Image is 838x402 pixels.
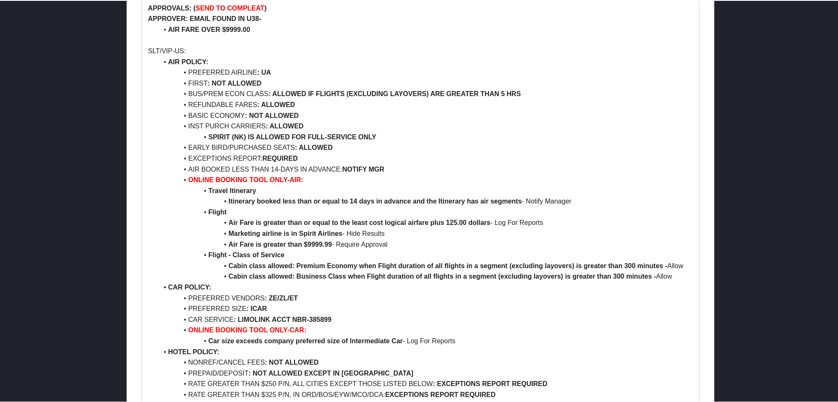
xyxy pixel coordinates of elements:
li: Allow [158,260,693,271]
strong: HOTEL POLICY: [168,347,219,355]
li: - Hide Results [158,227,693,238]
strong: Cabin class allowed: Business Class when Flight duration of all flights in a segment (excluding l... [229,272,656,279]
li: - Log For Reports [158,217,693,227]
li: - Require Approval [158,238,693,249]
li: BUS/PREM ECON CLASS [158,88,693,99]
strong: : ALLOWED [295,143,333,150]
li: PREFERRED VENDORS [158,292,693,303]
strong: : ALLOWED [266,122,303,129]
li: PREFERRED SIZE [158,303,693,313]
strong: : [265,294,267,301]
li: Allow [158,270,693,281]
li: FIRST [158,77,693,88]
strong: Cabin class allowed: Premium Economy when Flight duration of all flights in a segment (excluding ... [229,261,668,269]
li: RATE GREATER THAN $250 P/N, ALL CITIES EXCEPT THOSE LISTED BELOW [158,378,693,389]
strong: Air Fare is greater than $9999.99 [229,240,332,247]
strong: NOTIFY MGR [342,165,384,172]
strong: ZE/ZL/ET [269,294,298,301]
li: EARLY BIRD/PURCHASED SEATS [158,141,693,152]
strong: : NOT ALLOWED [265,358,318,365]
strong: Car size exceeds company preferred size of Intermediate Car [209,337,403,344]
strong: APPROVALS: [148,4,192,11]
strong: Travel Itinerary [209,186,256,193]
li: CAR SERVICE [158,313,693,324]
strong: Flight - Class of Service [209,251,285,258]
li: REFUNDABLE FARES [158,99,693,110]
li: - Notify Manager [158,195,693,206]
strong: Marketing airline is in Spirit Airlines [229,229,342,236]
li: PREFERRED AIRLINE [158,66,693,77]
li: RATE GREATER THAN $325 P/N, IN ORD/BOS/EYW/MCO/DCA: [158,389,693,399]
li: - Log For Reports [158,335,693,346]
li: AIR BOOKED LESS THAN 14-DAYS IN ADVANCE: [158,163,693,174]
strong: SPIRIT (NK) IS ALLOWED FOR FULL-SERVICE ONLY [209,133,376,140]
strong: : NOT ALLOWED [208,79,261,86]
strong: : NOT ALLOWED [245,111,299,118]
li: INST PURCH CARRIERS [158,120,693,131]
strong: AIR POLICY: [168,57,209,65]
strong: SEND TO COMPLEAT [196,4,264,11]
strong: : ALLOWED IF FLIGHTS (EXCLUDING LAYOVERS) ARE GREATER THAN 5 HRS [269,89,521,97]
strong: EXCEPTIONS REPORT REQUIRED [385,390,496,397]
strong: APPROVER: EMAIL FOUND IN U38- [148,14,261,21]
strong: : EXCEPTIONS REPORT REQUIRED [433,379,548,386]
strong: Flight [209,208,227,215]
strong: REQUIRED [262,154,298,161]
strong: ) [264,4,266,11]
li: NONREF/CANCEL FEES [158,356,693,367]
li: EXCEPTIONS REPORT: [158,152,693,163]
strong: Itinerary booked less than or equal to 14 days in advance and the Itinerary has air segments [229,197,522,204]
strong: ONLINE BOOKING TOOL ONLY-CAR: [188,326,307,333]
p: SLT/VIP-US: [148,45,693,56]
li: BASIC ECONOMY [158,110,693,120]
strong: : NOT ALLOWED EXCEPT IN [GEOGRAPHIC_DATA] [248,369,413,376]
strong: ( [193,4,196,11]
strong: Air Fare is greater than or equal to the least cost logical airfare plus 125.00 dollars [229,218,491,225]
strong: : ALLOWED [257,100,295,107]
strong: AIR FARE OVER $9999.00 [168,25,251,32]
strong: CAR POLICY: [168,283,211,290]
li: PREPAID/DEPOSIT [158,367,693,378]
strong: : UA [257,68,271,75]
strong: ONLINE BOOKING TOOL ONLY-AIR: [188,175,303,183]
strong: : LIMOLINK ACCT NBR-385899 [234,315,332,322]
strong: : ICAR [246,304,267,311]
